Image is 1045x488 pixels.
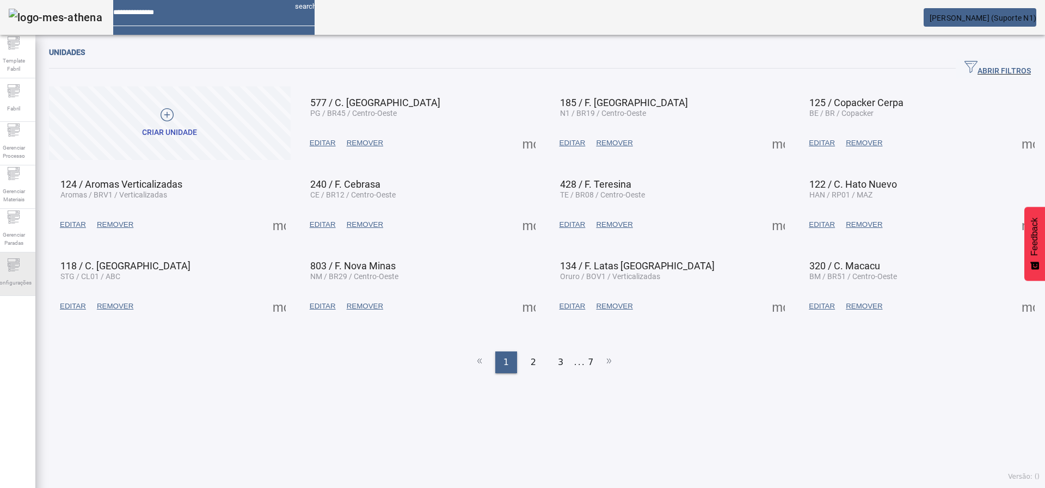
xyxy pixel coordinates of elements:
[809,272,897,281] span: BM / BR51 / Centro-Oeste
[310,219,336,230] span: EDITAR
[269,296,289,316] button: Mais
[554,296,591,316] button: EDITAR
[560,301,586,312] span: EDITAR
[596,138,632,149] span: REMOVER
[964,60,1031,77] span: ABRIR FILTROS
[769,133,788,153] button: Mais
[558,356,563,369] span: 3
[591,133,638,153] button: REMOVER
[310,272,398,281] span: NM / BR29 / Centro-Oeste
[97,219,133,230] span: REMOVER
[341,215,389,234] button: REMOVER
[310,190,396,199] span: CE / BR12 / Centro-Oeste
[49,48,85,57] span: Unidades
[846,219,882,230] span: REMOVER
[560,138,586,149] span: EDITAR
[341,296,389,316] button: REMOVER
[347,138,383,149] span: REMOVER
[519,133,539,153] button: Mais
[304,215,341,234] button: EDITAR
[803,296,840,316] button: EDITAR
[809,178,897,190] span: 122 / C. Hato Nuevo
[91,296,139,316] button: REMOVER
[1018,133,1038,153] button: Mais
[60,260,190,271] span: 118 / C. [GEOGRAPHIC_DATA]
[9,9,102,26] img: logo-mes-athena
[840,215,888,234] button: REMOVER
[846,138,882,149] span: REMOVER
[60,190,167,199] span: Aromas / BRV1 / Verticalizadas
[54,215,91,234] button: EDITAR
[310,260,396,271] span: 803 / F. Nova Minas
[846,301,882,312] span: REMOVER
[4,101,23,116] span: Fabril
[310,97,440,108] span: 577 / C. [GEOGRAPHIC_DATA]
[1024,207,1045,281] button: Feedback - Mostrar pesquisa
[809,219,835,230] span: EDITAR
[341,133,389,153] button: REMOVER
[49,87,291,160] button: Criar unidade
[1008,473,1040,480] span: Versão: ()
[560,219,586,230] span: EDITAR
[91,215,139,234] button: REMOVER
[560,260,715,271] span: 134 / F. Latas [GEOGRAPHIC_DATA]
[97,301,133,312] span: REMOVER
[310,138,336,149] span: EDITAR
[1018,215,1038,234] button: Mais
[310,109,397,118] span: PG / BR45 / Centro-Oeste
[560,272,660,281] span: Oruro / BOV1 / Verticalizadas
[574,351,585,373] li: ...
[1030,218,1040,256] span: Feedback
[956,59,1040,78] button: ABRIR FILTROS
[840,296,888,316] button: REMOVER
[560,109,646,118] span: N1 / BR19 / Centro-Oeste
[560,97,688,108] span: 185 / F. [GEOGRAPHIC_DATA]
[596,219,632,230] span: REMOVER
[809,190,872,199] span: HAN / RP01 / MAZ
[591,296,638,316] button: REMOVER
[769,296,788,316] button: Mais
[809,97,903,108] span: 125 / Copacker Cerpa
[591,215,638,234] button: REMOVER
[519,296,539,316] button: Mais
[54,296,91,316] button: EDITAR
[347,219,383,230] span: REMOVER
[560,190,645,199] span: TE / BR08 / Centro-Oeste
[519,215,539,234] button: Mais
[769,215,788,234] button: Mais
[930,14,1037,22] span: [PERSON_NAME] (Suporte N1)
[560,178,631,190] span: 428 / F. Teresina
[304,296,341,316] button: EDITAR
[269,215,289,234] button: Mais
[310,301,336,312] span: EDITAR
[554,215,591,234] button: EDITAR
[803,133,840,153] button: EDITAR
[596,301,632,312] span: REMOVER
[60,272,120,281] span: STG / CL01 / ABC
[554,133,591,153] button: EDITAR
[809,301,835,312] span: EDITAR
[809,260,880,271] span: 320 / C. Macacu
[1018,296,1038,316] button: Mais
[809,109,874,118] span: BE / BR / Copacker
[809,138,835,149] span: EDITAR
[60,301,86,312] span: EDITAR
[304,133,341,153] button: EDITAR
[803,215,840,234] button: EDITAR
[347,301,383,312] span: REMOVER
[60,219,86,230] span: EDITAR
[588,351,593,373] li: 7
[531,356,536,369] span: 2
[840,133,888,153] button: REMOVER
[60,178,182,190] span: 124 / Aromas Verticalizadas
[142,127,197,138] div: Criar unidade
[310,178,380,190] span: 240 / F. Cebrasa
